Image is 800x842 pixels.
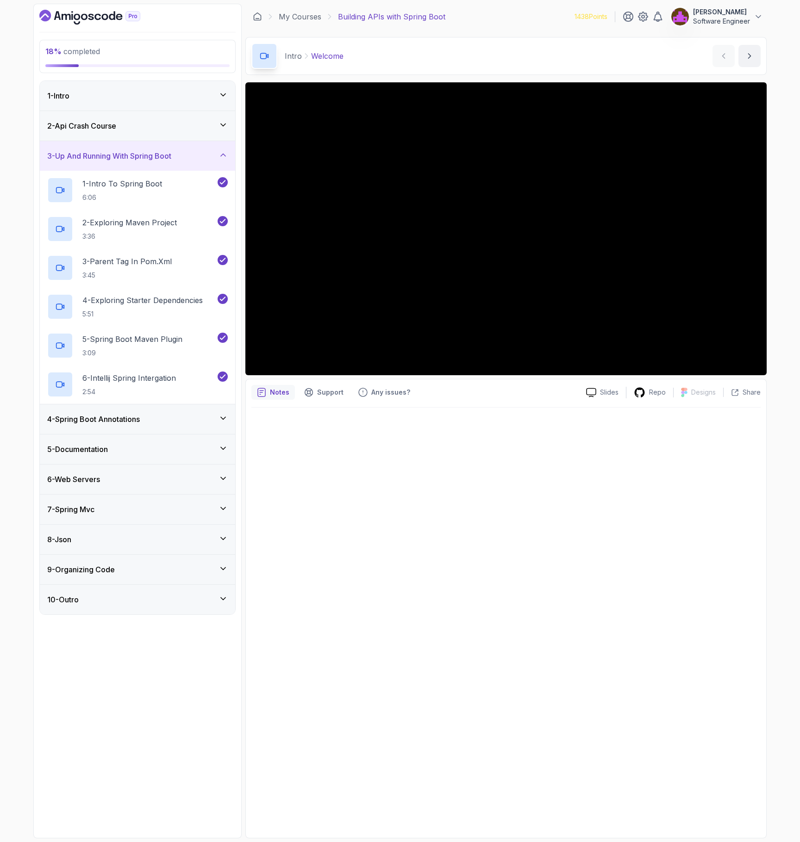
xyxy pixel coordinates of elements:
button: 1-Intro To Spring Boot6:06 [47,177,228,203]
h3: 7 - Spring Mvc [47,504,94,515]
span: 18 % [45,47,62,56]
a: Slides [579,388,626,397]
h3: 2 - Api Crash Course [47,120,116,131]
p: [PERSON_NAME] [693,7,750,17]
p: 2 - Exploring Maven Project [82,217,177,228]
h3: 5 - Documentation [47,444,108,455]
p: 3:45 [82,271,172,280]
img: user profile image [671,8,689,25]
a: Repo [626,387,673,398]
p: 5:51 [82,310,203,319]
button: Share [723,388,761,397]
p: Notes [270,388,289,397]
p: Any issues? [371,388,410,397]
p: 3:09 [82,348,182,358]
button: 4-Spring Boot Annotations [40,404,235,434]
p: 3 - Parent Tag In pom.xml [82,256,172,267]
p: Support [317,388,344,397]
button: 4-Exploring Starter Dependencies5:51 [47,294,228,320]
button: 9-Organizing Code [40,555,235,584]
p: Software Engineer [693,17,750,26]
p: Slides [600,388,619,397]
button: 2-Api Crash Course [40,111,235,141]
button: 6-Web Servers [40,464,235,494]
button: next content [738,45,761,67]
h3: 6 - Web Servers [47,474,100,485]
span: completed [45,47,100,56]
h3: 1 - Intro [47,90,69,101]
iframe: 1 - Hi [245,82,767,375]
button: 1-Intro [40,81,235,111]
p: Welcome [311,50,344,62]
h3: 3 - Up And Running With Spring Boot [47,150,171,161]
button: 3-Up And Running With Spring Boot [40,141,235,171]
button: 5-Documentation [40,434,235,464]
p: 2:54 [82,387,176,396]
p: 1438 Points [575,12,607,21]
p: 5 - Spring Boot Maven Plugin [82,334,182,345]
button: 10-Outro [40,585,235,614]
p: Designs [691,388,716,397]
h3: 8 - Json [47,534,71,545]
button: 6-Intellij Spring Intergation2:54 [47,371,228,397]
button: Support button [299,385,349,400]
p: Intro [285,50,302,62]
button: notes button [251,385,295,400]
button: user profile image[PERSON_NAME]Software Engineer [671,7,763,26]
a: Dashboard [253,12,262,21]
button: 5-Spring Boot Maven Plugin3:09 [47,333,228,359]
button: 2-Exploring Maven Project3:36 [47,216,228,242]
button: Feedback button [353,385,416,400]
button: 3-Parent Tag In pom.xml3:45 [47,255,228,281]
h3: 9 - Organizing Code [47,564,115,575]
h3: 10 - Outro [47,594,79,605]
a: My Courses [279,11,321,22]
p: 6:06 [82,193,162,202]
button: 7-Spring Mvc [40,495,235,524]
p: Building APIs with Spring Boot [338,11,445,22]
p: 3:36 [82,232,177,241]
p: Share [743,388,761,397]
button: 8-Json [40,525,235,554]
p: Repo [649,388,666,397]
button: previous content [712,45,735,67]
a: Dashboard [39,10,162,25]
p: 1 - Intro To Spring Boot [82,178,162,189]
h3: 4 - Spring Boot Annotations [47,414,140,425]
p: 6 - Intellij Spring Intergation [82,372,176,384]
p: 4 - Exploring Starter Dependencies [82,295,203,306]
